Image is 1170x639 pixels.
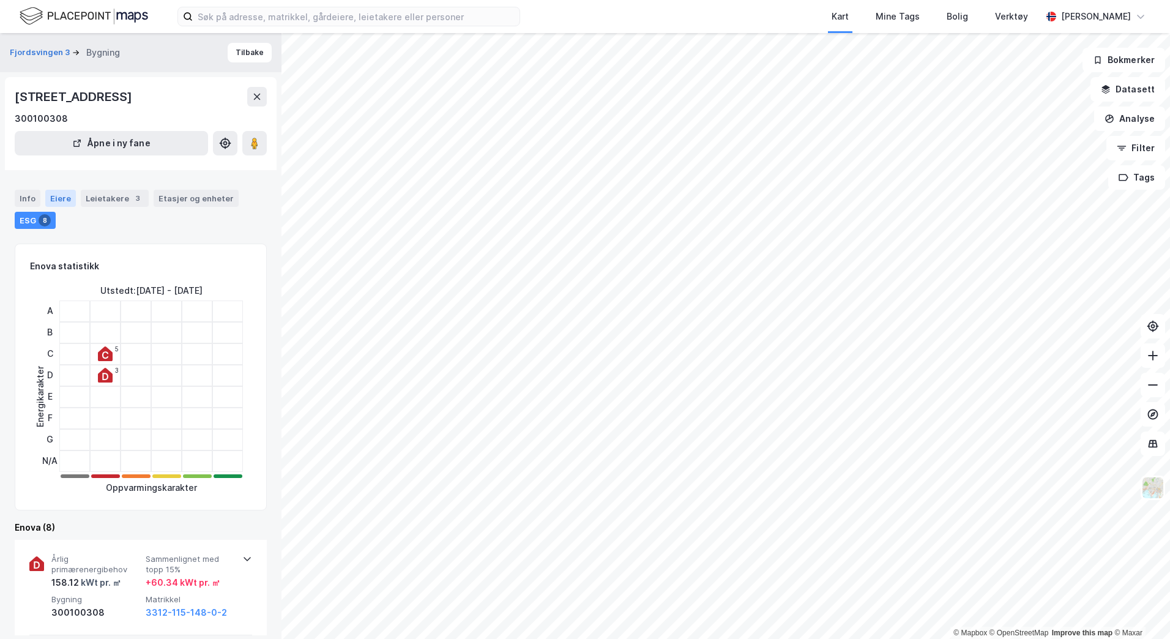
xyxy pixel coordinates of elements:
div: Verktøy [995,9,1028,24]
img: Z [1141,476,1164,499]
span: Bygning [51,594,141,605]
div: D [42,365,58,386]
div: Enova (8) [15,520,267,535]
span: Sammenlignet med topp 15% [146,554,235,575]
div: Info [15,190,40,207]
div: 300100308 [15,111,68,126]
div: 8 [39,214,51,226]
div: Oppvarmingskarakter [106,480,197,495]
div: B [42,322,58,343]
div: ESG [15,212,56,229]
button: Tags [1108,165,1165,190]
div: 300100308 [51,605,141,620]
img: logo.f888ab2527a4732fd821a326f86c7f29.svg [20,6,148,27]
button: Åpne i ny fane [15,131,208,155]
div: Enova statistikk [30,259,99,274]
a: OpenStreetMap [989,629,1049,637]
div: [PERSON_NAME] [1061,9,1131,24]
div: Mine Tags [876,9,920,24]
div: Energikarakter [33,366,48,427]
a: Improve this map [1052,629,1112,637]
button: 3312-115-148-0-2 [146,605,227,620]
div: G [42,429,58,450]
div: A [42,301,58,322]
div: + 60.34 kWt pr. ㎡ [146,575,220,590]
div: N/A [42,450,58,472]
iframe: Chat Widget [1109,580,1170,639]
div: Kontrollprogram for chat [1109,580,1170,639]
button: Tilbake [228,43,272,62]
button: Fjordsvingen 3 [10,47,72,59]
div: Kart [832,9,849,24]
div: E [42,386,58,408]
span: Matrikkel [146,594,235,605]
input: Søk på adresse, matrikkel, gårdeiere, leietakere eller personer [193,7,520,26]
div: [STREET_ADDRESS] [15,87,135,106]
button: Filter [1106,136,1165,160]
div: 5 [115,345,119,353]
div: Utstedt : [DATE] - [DATE] [100,283,203,298]
button: Bokmerker [1082,48,1165,72]
div: 3 [115,367,119,374]
button: Analyse [1094,106,1165,131]
div: Eiere [45,190,76,207]
div: kWt pr. ㎡ [79,575,121,590]
div: F [42,408,58,429]
div: Bygning [86,45,120,60]
div: 158.12 [51,575,121,590]
button: Datasett [1090,77,1165,102]
div: C [42,343,58,365]
span: Årlig primærenergibehov [51,554,141,575]
div: Etasjer og enheter [158,193,234,204]
a: Mapbox [953,629,987,637]
div: Leietakere [81,190,149,207]
div: 3 [132,192,144,204]
div: Bolig [947,9,968,24]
